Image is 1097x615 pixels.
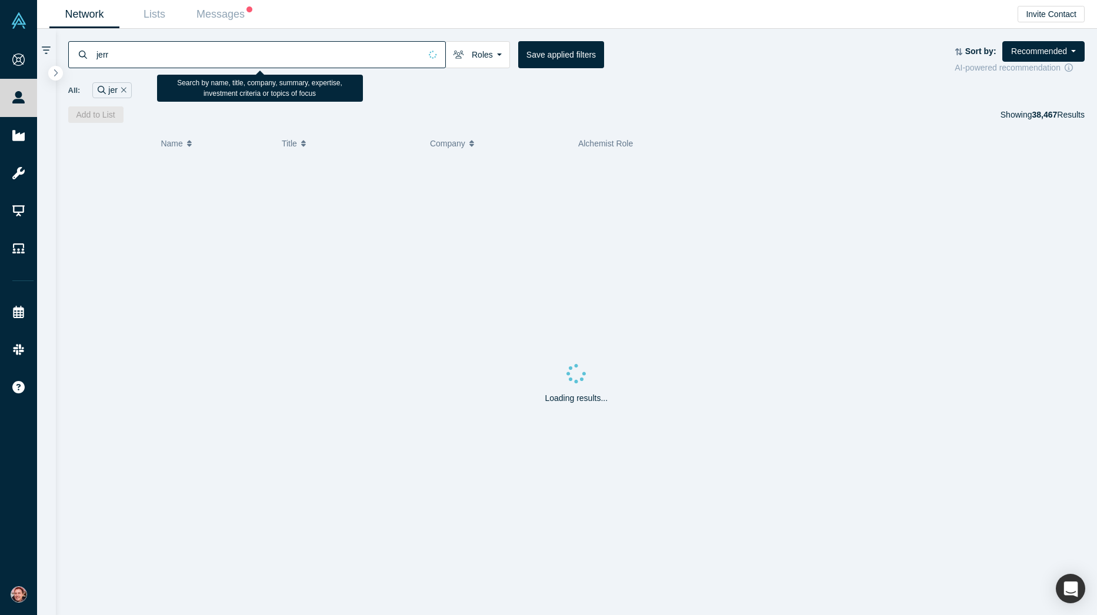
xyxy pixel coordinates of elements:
img: Alexander Sugakov's Account [11,586,27,603]
strong: 38,467 [1032,110,1057,119]
a: Messages [189,1,259,28]
button: Roles [445,41,510,68]
span: Title [282,131,297,156]
input: Search by name, title, company, summary, expertise, investment criteria or topics of focus [95,41,421,68]
button: Remove Filter [118,83,126,97]
button: Company [430,131,566,156]
strong: Sort by: [965,46,996,56]
button: Save applied filters [518,41,604,68]
span: Alchemist Role [578,139,633,148]
p: Loading results... [545,392,608,405]
button: Recommended [1002,41,1085,62]
a: Lists [119,1,189,28]
button: Invite Contact [1018,6,1085,22]
div: AI-powered recommendation [955,62,1085,74]
span: Name [161,131,182,156]
span: Company [430,131,465,156]
div: jer [92,82,131,98]
span: All: [68,85,81,96]
button: Title [282,131,418,156]
span: Results [1032,110,1085,119]
a: Network [49,1,119,28]
img: Alchemist Vault Logo [11,12,27,29]
div: Showing [1001,106,1085,123]
button: Name [161,131,269,156]
button: Add to List [68,106,124,123]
